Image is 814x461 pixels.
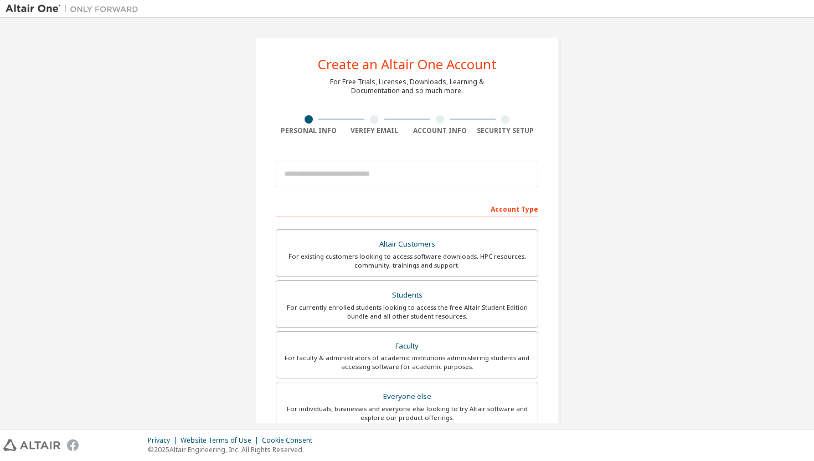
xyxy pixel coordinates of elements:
div: For currently enrolled students looking to access the free Altair Student Edition bundle and all ... [283,303,531,321]
img: facebook.svg [67,439,79,451]
div: Students [283,288,531,303]
div: Account Info [407,126,473,135]
div: Faculty [283,339,531,354]
div: Everyone else [283,389,531,404]
div: Website Terms of Use [181,436,262,445]
div: Security Setup [473,126,539,135]
div: For faculty & administrators of academic institutions administering students and accessing softwa... [283,354,531,371]
img: altair_logo.svg [3,439,60,451]
div: Altair Customers [283,237,531,252]
p: © 2025 Altair Engineering, Inc. All Rights Reserved. [148,445,319,454]
img: Altair One [6,3,144,14]
div: For individuals, businesses and everyone else looking to try Altair software and explore our prod... [283,404,531,422]
div: For Free Trials, Licenses, Downloads, Learning & Documentation and so much more. [330,78,484,95]
div: Account Type [276,199,538,217]
div: Verify Email [342,126,408,135]
div: Personal Info [276,126,342,135]
div: Cookie Consent [262,436,319,445]
div: Privacy [148,436,181,445]
div: Create an Altair One Account [318,58,497,71]
div: For existing customers looking to access software downloads, HPC resources, community, trainings ... [283,252,531,270]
